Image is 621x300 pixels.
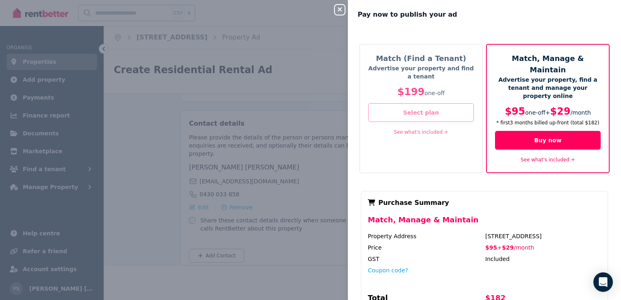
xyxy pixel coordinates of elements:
p: Advertise your property and find a tenant [368,64,474,80]
span: $95 [505,106,525,117]
button: Buy now [495,131,601,150]
div: GST [368,255,484,263]
button: Coupon code? [368,266,408,274]
div: [STREET_ADDRESS] [485,232,601,240]
span: Pay now to publish your ad [358,10,457,20]
div: Property Address [368,232,484,240]
span: + [545,109,550,116]
span: $95 [485,244,497,251]
span: + [497,244,502,251]
span: / month [514,244,534,251]
div: Match, Manage & Maintain [368,214,601,232]
p: * first 3 month s billed up-front (total $182 ) [495,120,601,126]
span: one-off [525,109,545,116]
span: / month [571,109,591,116]
p: Advertise your property, find a tenant and manage your property online [495,76,601,100]
button: Select plan [368,103,474,122]
a: See what's included + [521,157,575,163]
div: Purchase Summary [368,198,601,208]
span: $29 [550,106,571,117]
a: See what's included + [394,129,448,135]
div: Price [368,243,484,252]
div: Open Intercom Messenger [593,272,613,292]
h5: Match (Find a Tenant) [368,53,474,64]
div: Included [485,255,601,263]
span: $29 [502,244,514,251]
span: one-off [425,90,445,96]
h5: Match, Manage & Maintain [495,53,601,76]
span: $199 [397,86,425,98]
